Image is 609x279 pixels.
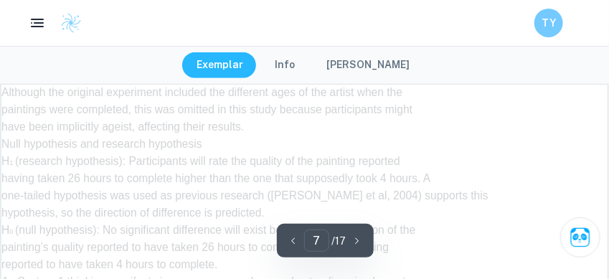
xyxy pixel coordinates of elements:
[1,155,9,167] span: H
[312,52,424,78] button: [PERSON_NAME]
[60,12,82,34] img: Clastify logo
[52,12,82,34] a: Clastify logo
[1,241,389,253] span: painting’s quality reported to have taken 26 hours to complete and the painting
[1,207,265,219] span: hypothesis, so the direction of difference is predicted.
[1,103,412,115] span: paintings were completed, this was omitted in this study because participants might
[1,120,244,133] span: have been implicitly ageist, affecting their results.
[541,15,557,31] h6: TY
[1,189,488,202] span: one-tailed hypothesis was used as previous research ([PERSON_NAME] et al, 2004) supports this
[1,224,9,236] span: H
[15,224,415,236] span: (null hypothesis): No significant difference will exist between the evaluation of the
[560,217,600,257] button: Ask Clai
[1,258,217,270] span: reported to have taken 4 hours to complete.
[1,172,430,184] span: having taken 26 hours to complete higher than the one that supposedly took 4 hours. A
[332,233,346,249] p: / 17
[9,228,13,235] span: 0
[534,9,563,37] button: TY
[15,155,400,167] span: (research hypothesis): Participants will rate the quality of the painting reported
[1,138,202,150] span: Null hypothesis and research hypothesis
[9,159,13,166] span: 1
[260,52,309,78] button: Info
[182,52,258,78] button: Exemplar
[1,86,402,98] span: Although the original experiment included the different ages of the artist when the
